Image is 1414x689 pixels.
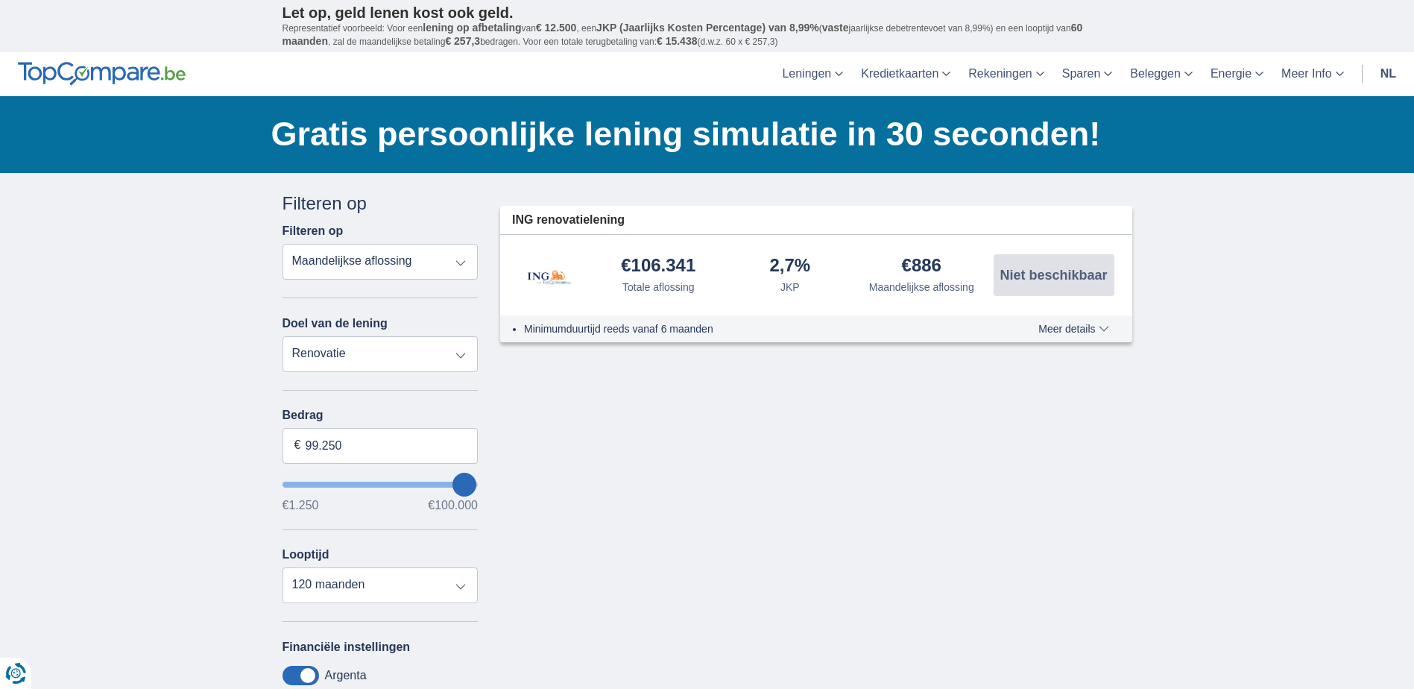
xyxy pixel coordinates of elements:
a: Energie [1202,52,1272,96]
img: product.pl.alt ING [512,250,587,300]
label: Financiële instellingen [283,641,411,654]
span: JKP (Jaarlijks Kosten Percentage) van 8,99% [596,22,819,34]
label: Looptijd [283,548,329,561]
label: Filteren op [283,224,344,238]
span: 60 maanden [283,22,1083,47]
p: Let op, geld lenen kost ook geld. [283,4,1132,22]
a: Kredietkaarten [852,52,959,96]
a: Sparen [1053,52,1122,96]
input: wantToBorrow [283,482,479,488]
span: lening op afbetaling [423,22,521,34]
span: € 12.500 [536,22,577,34]
span: vaste [822,22,849,34]
a: Meer Info [1272,52,1353,96]
div: €886 [902,257,941,277]
label: Doel van de lening [283,317,388,330]
span: €100.000 [428,500,478,512]
span: ING renovatielening [512,212,625,229]
h1: Gratis persoonlijke lening simulatie in 30 seconden! [271,111,1132,157]
button: Niet beschikbaar [994,254,1114,296]
span: € 15.438 [657,35,698,47]
span: € 257,3 [445,35,480,47]
img: TopCompare [18,62,186,86]
button: Meer details [1027,323,1120,335]
span: Meer details [1038,324,1108,334]
div: Maandelijkse aflossing [869,280,974,295]
a: nl [1372,52,1405,96]
a: Beleggen [1121,52,1202,96]
div: Filteren op [283,191,479,216]
span: €1.250 [283,500,319,512]
li: Minimumduurtijd reeds vanaf 6 maanden [524,321,984,336]
span: Niet beschikbaar [1000,268,1107,282]
div: JKP [780,280,800,295]
div: Totale aflossing [622,280,695,295]
div: €106.341 [621,257,695,277]
span: € [294,437,301,454]
label: Bedrag [283,409,479,422]
a: Rekeningen [959,52,1052,96]
div: 2,7% [769,257,810,277]
p: Representatief voorbeeld: Voor een van , een ( jaarlijkse debetrentevoet van 8,99%) en een loopti... [283,22,1132,48]
a: Leningen [773,52,852,96]
label: Argenta [325,669,367,682]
